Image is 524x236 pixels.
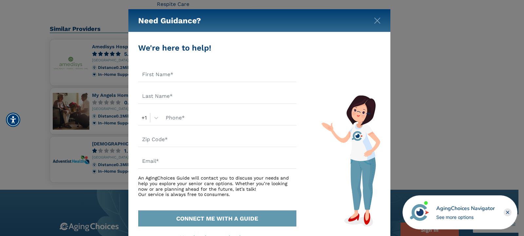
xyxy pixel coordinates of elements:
[436,204,495,212] div: AgingChoices Navigator
[408,201,431,224] img: avatar
[138,175,296,197] div: An AgingChoices Guide will contact you to discuss your needs and help you explore your senior car...
[138,42,296,54] div: We're here to help!
[321,95,380,226] img: match-guide-form.svg
[162,110,296,125] input: Phone*
[6,113,20,127] div: Accessibility Menu
[504,208,512,216] div: Close
[138,210,296,226] button: CONNECT ME WITH A GUIDE
[374,17,381,24] img: modal-close.svg
[138,9,201,32] h5: Need Guidance?
[436,214,495,221] div: See more options
[138,89,296,104] input: Last Name*
[138,154,296,169] input: Email*
[374,16,381,23] button: Close
[138,132,296,147] input: Zip Code*
[138,67,296,82] input: First Name*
